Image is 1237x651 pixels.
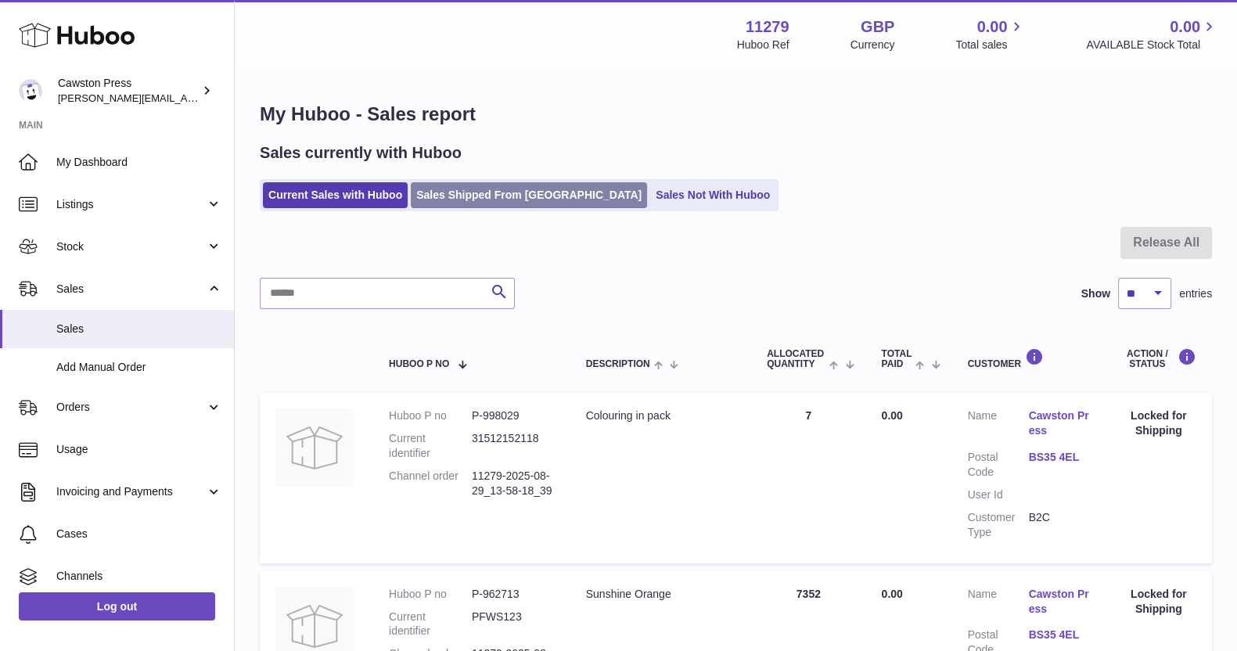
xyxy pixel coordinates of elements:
dt: Postal Code [968,450,1029,480]
span: 0.00 [882,588,903,600]
a: BS35 4EL [1029,450,1090,465]
div: Sunshine Orange [586,587,735,602]
dt: Channel order [389,469,472,498]
a: 0.00 Total sales [955,16,1025,52]
dd: 11279-2025-08-29_13-58-18_39 [472,469,555,498]
dt: Huboo P no [389,408,472,423]
span: My Dashboard [56,155,222,170]
dt: Name [968,408,1029,442]
dt: User Id [968,487,1029,502]
a: Current Sales with Huboo [263,182,408,208]
span: Usage [56,442,222,457]
span: Stock [56,239,206,254]
span: 0.00 [882,409,903,422]
dd: P-962713 [472,587,555,602]
dt: Current identifier [389,431,472,461]
span: 0.00 [977,16,1008,38]
div: Cawston Press [58,76,199,106]
span: Invoicing and Payments [56,484,206,499]
dt: Huboo P no [389,587,472,602]
td: 7 [751,393,865,563]
div: Action / Status [1121,348,1196,369]
span: Add Manual Order [56,360,222,375]
dd: 31512152118 [472,431,555,461]
div: Colouring in pack [586,408,735,423]
label: Show [1081,286,1110,301]
dt: Customer Type [968,510,1029,540]
span: Channels [56,569,222,584]
span: entries [1179,286,1212,301]
dt: Current identifier [389,610,472,639]
span: Total paid [882,349,912,369]
span: ALLOCATED Quantity [767,349,825,369]
span: Description [586,359,650,369]
a: Sales Shipped From [GEOGRAPHIC_DATA] [411,182,647,208]
span: Listings [56,197,206,212]
span: Cases [56,527,222,541]
h1: My Huboo - Sales report [260,102,1212,127]
a: BS35 4EL [1029,628,1090,642]
span: Total sales [955,38,1025,52]
span: [PERSON_NAME][EMAIL_ADDRESS][PERSON_NAME][DOMAIN_NAME] [58,92,397,104]
span: AVAILABLE Stock Total [1086,38,1218,52]
a: Sales Not With Huboo [650,182,775,208]
strong: 11279 [746,16,789,38]
dd: PFWS123 [472,610,555,639]
img: no-photo.jpg [275,408,354,487]
h2: Sales currently with Huboo [260,142,462,164]
div: Locked for Shipping [1121,587,1196,617]
dt: Name [968,587,1029,620]
span: Sales [56,322,222,336]
img: thomas.carson@cawstonpress.com [19,79,42,103]
dd: B2C [1029,510,1090,540]
a: Cawston Press [1029,587,1090,617]
span: Orders [56,400,206,415]
div: Huboo Ref [737,38,789,52]
div: Locked for Shipping [1121,408,1196,438]
dd: P-998029 [472,408,555,423]
strong: GBP [861,16,894,38]
span: Sales [56,282,206,297]
span: Huboo P no [389,359,449,369]
a: Log out [19,592,215,620]
a: 0.00 AVAILABLE Stock Total [1086,16,1218,52]
div: Currency [850,38,895,52]
a: Cawston Press [1029,408,1090,438]
div: Customer [968,348,1090,369]
span: 0.00 [1170,16,1200,38]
